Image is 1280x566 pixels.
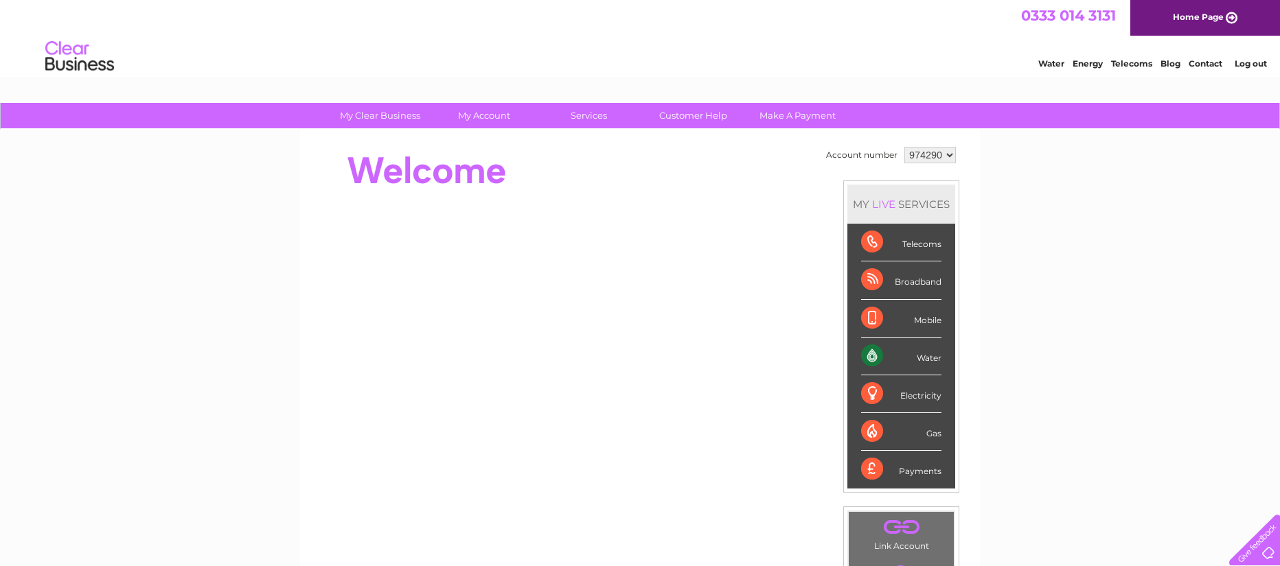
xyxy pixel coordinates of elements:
[1021,7,1116,24] a: 0333 014 3131
[823,143,901,167] td: Account number
[323,103,437,128] a: My Clear Business
[317,8,965,67] div: Clear Business is a trading name of Verastar Limited (registered in [GEOGRAPHIC_DATA] No. 3667643...
[45,36,115,78] img: logo.png
[869,198,898,211] div: LIVE
[861,451,941,488] div: Payments
[861,413,941,451] div: Gas
[1073,58,1103,69] a: Energy
[532,103,645,128] a: Services
[861,375,941,413] div: Electricity
[861,224,941,261] div: Telecoms
[847,185,955,224] div: MY SERVICES
[1235,58,1267,69] a: Log out
[741,103,854,128] a: Make A Payment
[637,103,750,128] a: Customer Help
[1189,58,1222,69] a: Contact
[852,515,950,539] a: .
[1161,58,1180,69] a: Blog
[861,300,941,338] div: Mobile
[1038,58,1064,69] a: Water
[861,338,941,375] div: Water
[428,103,541,128] a: My Account
[1111,58,1152,69] a: Telecoms
[861,261,941,299] div: Broadband
[848,511,955,554] td: Link Account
